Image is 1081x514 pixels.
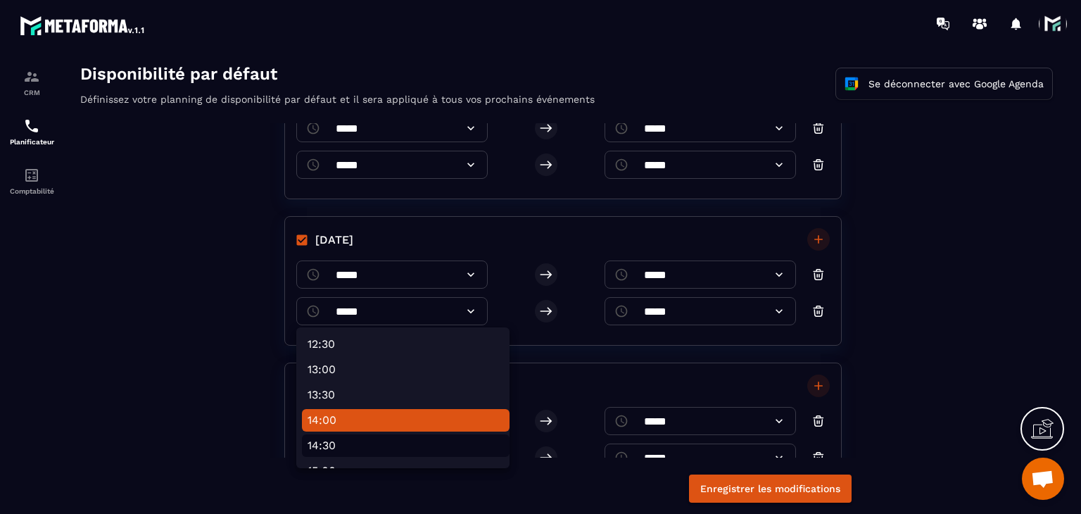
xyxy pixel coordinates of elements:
[20,13,146,38] img: logo
[236,322,443,345] li: 13:30
[4,187,60,195] p: Comptabilité
[23,68,40,85] img: formation
[236,297,443,320] li: 13:00
[4,138,60,146] p: Planificateur
[236,373,443,396] li: 14:30
[236,348,443,370] li: 14:00
[23,118,40,134] img: scheduler
[236,399,443,421] li: 15:00
[236,272,443,294] li: 12:30
[4,58,60,107] a: formationformationCRM
[4,107,60,156] a: schedulerschedulerPlanificateur
[1022,458,1064,500] a: Ouvrir le chat
[4,156,60,206] a: accountantaccountantComptabilité
[4,89,60,96] p: CRM
[23,167,40,184] img: accountant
